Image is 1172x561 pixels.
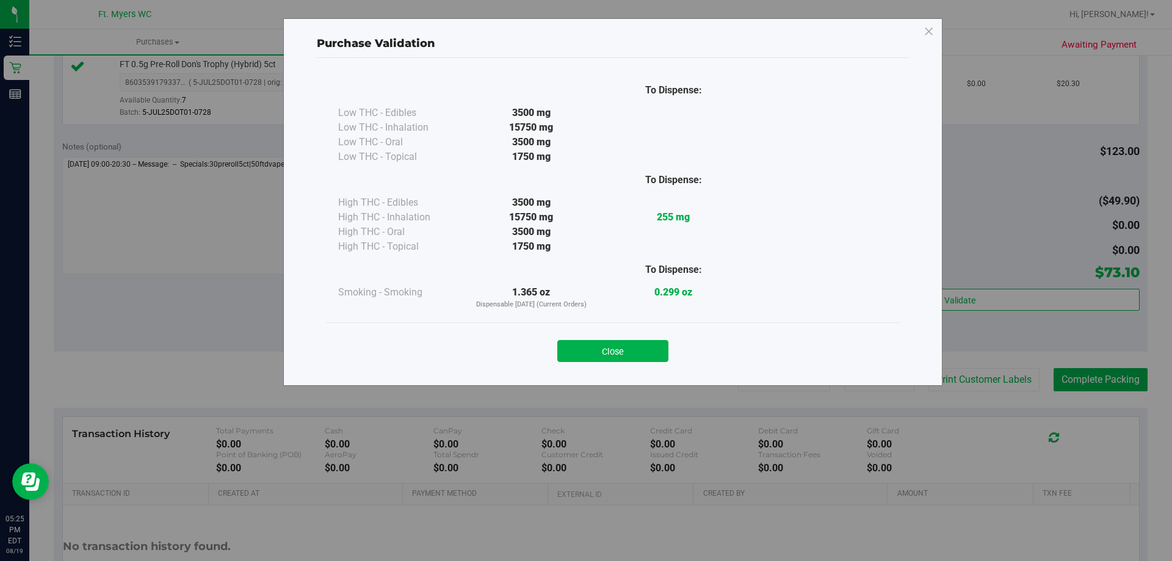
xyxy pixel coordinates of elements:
[460,135,602,150] div: 3500 mg
[460,300,602,310] p: Dispensable [DATE] (Current Orders)
[460,195,602,210] div: 3500 mg
[317,37,435,50] span: Purchase Validation
[460,239,602,254] div: 1750 mg
[338,210,460,225] div: High THC - Inhalation
[460,150,602,164] div: 1750 mg
[460,225,602,239] div: 3500 mg
[12,463,49,500] iframe: Resource center
[338,120,460,135] div: Low THC - Inhalation
[460,285,602,310] div: 1.365 oz
[460,210,602,225] div: 15750 mg
[338,225,460,239] div: High THC - Oral
[338,285,460,300] div: Smoking - Smoking
[338,195,460,210] div: High THC - Edibles
[338,135,460,150] div: Low THC - Oral
[602,262,745,277] div: To Dispense:
[338,239,460,254] div: High THC - Topical
[654,286,692,298] strong: 0.299 oz
[460,120,602,135] div: 15750 mg
[657,211,690,223] strong: 255 mg
[602,83,745,98] div: To Dispense:
[338,150,460,164] div: Low THC - Topical
[602,173,745,187] div: To Dispense:
[338,106,460,120] div: Low THC - Edibles
[557,340,668,362] button: Close
[460,106,602,120] div: 3500 mg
